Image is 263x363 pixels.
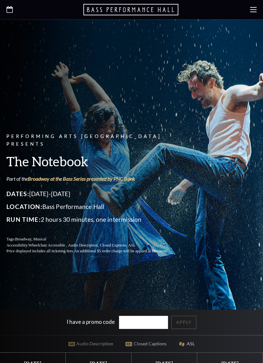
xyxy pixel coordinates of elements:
h3: The Notebook [6,153,183,169]
span: An additional $5 order charge will be applied at checkout. [74,249,167,253]
p: Price displayed includes all ticketing fees. [6,248,183,254]
p: Part of the [6,175,183,182]
span: Location: [6,203,42,210]
span: Run Time: [6,216,41,223]
p: Performing Arts [GEOGRAPHIC_DATA] Presents [6,133,183,149]
span: Dates: [6,190,29,197]
label: I have a promo code [67,318,115,325]
span: Broadway, Musical [15,237,46,241]
p: [DATE]-[DATE] [6,189,183,199]
a: Broadway at the Bass Series presented by PNC Bank [28,176,135,182]
p: Tags: [6,236,183,242]
span: Wheelchair Accessible , Audio Description, Closed Captions, ASL [29,243,136,247]
p: Bass Performance Hall [6,202,183,212]
p: 2 hours 30 minutes, one intermission [6,214,183,225]
p: Accessibility: [6,242,183,248]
